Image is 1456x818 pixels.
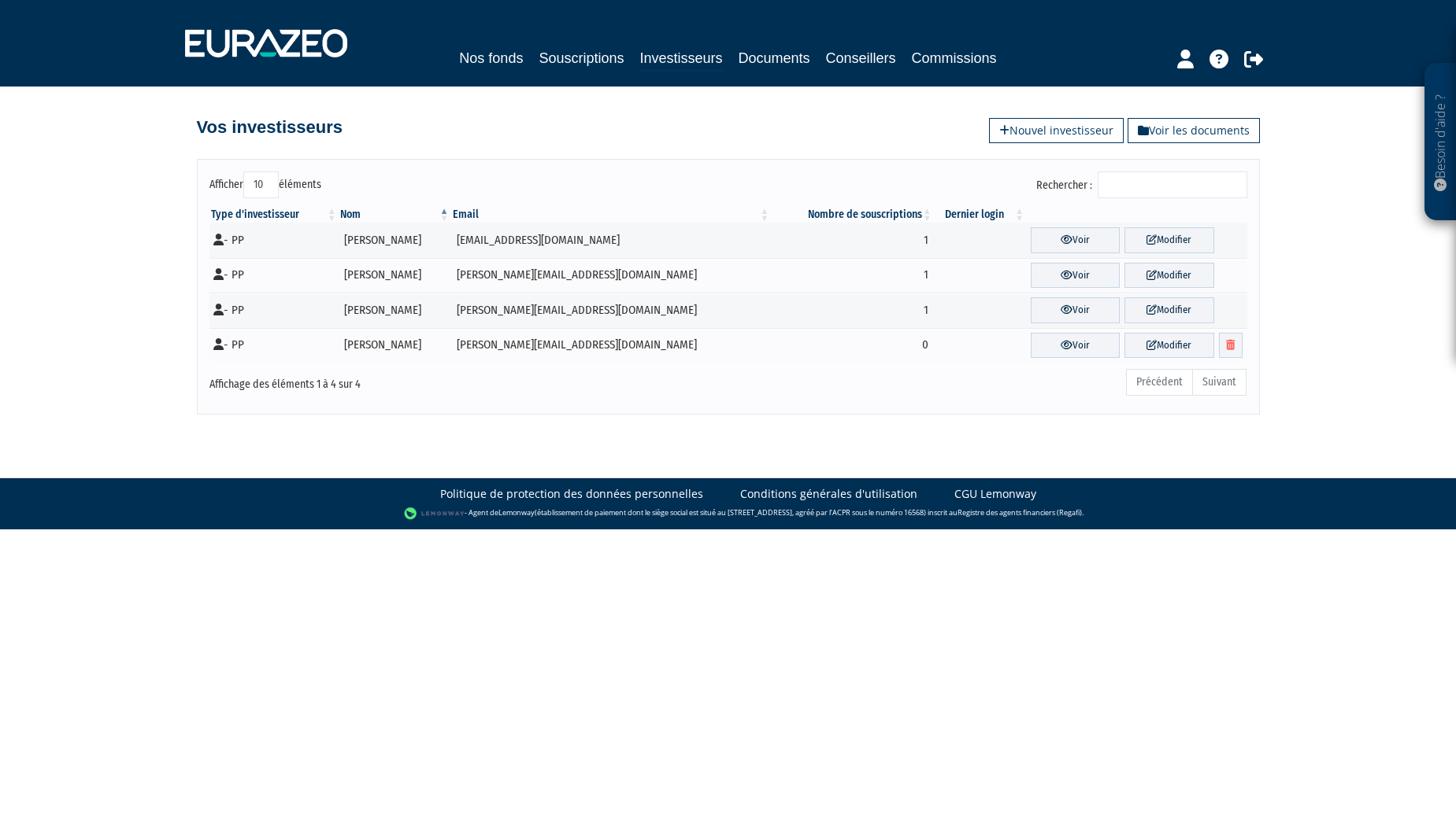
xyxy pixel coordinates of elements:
[451,328,772,363] td: [PERSON_NAME][EMAIL_ADDRESS][DOMAIN_NAME]
[339,328,451,363] td: [PERSON_NAME]
[197,118,343,137] h4: Vos investisseurs
[1031,263,1120,289] a: Voir
[451,223,772,258] td: [EMAIL_ADDRESS][DOMAIN_NAME]
[451,293,772,328] td: [PERSON_NAME][EMAIL_ADDRESS][DOMAIN_NAME]
[339,293,451,328] td: [PERSON_NAME]
[639,47,722,72] a: Investisseurs
[459,47,523,69] a: Nos fonds
[1036,171,1247,198] label: Rechercher :
[498,508,535,518] a: Lemonway
[1031,333,1120,359] a: Voir
[771,293,933,328] td: 1
[1124,227,1213,253] a: Modifier
[209,258,339,293] td: - PP
[958,508,1082,518] a: Registre des agents financiers (Regafi)
[209,328,339,363] td: - PP
[934,207,1026,223] th: Dernier login : activer pour trier la colonne par ordre croissant
[1031,227,1120,253] a: Voir
[1128,118,1260,143] a: Voir les documents
[451,207,772,223] th: Email : activer pour trier la colonne par ordre croissant
[740,486,917,502] a: Conditions générales d'utilisation
[771,328,933,363] td: 0
[1219,333,1243,359] a: Supprimer
[209,207,339,223] th: Type d'investisseur : activer pour trier la colonne par ordre croissant
[1432,72,1450,213] p: Besoin d'aide ?
[243,171,279,198] select: Afficheréléments
[404,506,465,521] img: logo-lemonway.png
[912,47,997,69] a: Commissions
[209,171,321,198] label: Afficher éléments
[954,486,1036,502] a: CGU Lemonway
[539,47,624,69] a: Souscriptions
[739,47,810,69] a: Documents
[16,506,1440,521] div: - Agent de (établissement de paiement dont le siège social est situé au [STREET_ADDRESS], agréé p...
[339,207,451,223] th: Nom : activer pour trier la colonne par ordre d&eacute;croissant
[1026,207,1247,223] th: &nbsp;
[771,258,933,293] td: 1
[209,293,339,328] td: - PP
[989,118,1124,143] a: Nouvel investisseur
[1124,263,1213,289] a: Modifier
[209,367,628,392] div: Affichage des éléments 1 à 4 sur 4
[1124,333,1213,359] a: Modifier
[1098,171,1247,198] input: Rechercher :
[1124,297,1213,323] a: Modifier
[339,258,451,293] td: [PERSON_NAME]
[185,29,347,57] img: 1732889491-logotype_eurazeo_blanc_rvb.png
[451,258,772,293] td: [PERSON_NAME][EMAIL_ADDRESS][DOMAIN_NAME]
[771,223,933,258] td: 1
[440,486,703,502] a: Politique de protection des données personnelles
[339,223,451,258] td: [PERSON_NAME]
[826,47,896,69] a: Conseillers
[771,207,933,223] th: Nombre de souscriptions : activer pour trier la colonne par ordre croissant
[209,223,339,258] td: - PP
[1031,297,1120,323] a: Voir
